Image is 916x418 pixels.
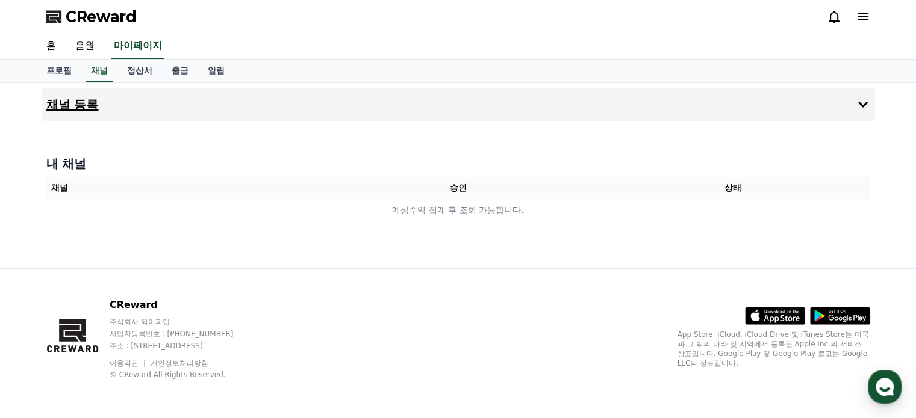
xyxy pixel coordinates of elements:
a: 이용약관 [110,359,148,367]
td: 예상수익 집계 후 조회 가능합니다. [46,199,870,221]
span: CReward [66,7,137,26]
a: 알림 [198,60,234,82]
a: 개인정보처리방침 [151,359,208,367]
th: 채널 [46,177,321,199]
a: 채널 [86,60,113,82]
th: 상태 [595,177,870,199]
th: 승인 [320,177,595,199]
p: © CReward All Rights Reserved. [110,370,257,380]
span: 홈 [38,336,45,346]
p: CReward [110,298,257,312]
a: 대화 [79,318,155,348]
button: 채널 등록 [42,88,875,121]
span: 대화 [110,337,125,346]
h4: 채널 등록 [46,98,99,111]
a: 홈 [4,318,79,348]
a: 출금 [162,60,198,82]
a: 마이페이지 [111,34,164,59]
a: 설정 [155,318,231,348]
a: 음원 [66,34,104,59]
a: 프로필 [37,60,81,82]
p: App Store, iCloud, iCloud Drive 및 iTunes Store는 미국과 그 밖의 나라 및 지역에서 등록된 Apple Inc.의 서비스 상표입니다. Goo... [678,330,870,368]
a: CReward [46,7,137,26]
a: 홈 [37,34,66,59]
h4: 내 채널 [46,155,870,172]
p: 주식회사 와이피랩 [110,317,257,327]
p: 사업자등록번호 : [PHONE_NUMBER] [110,329,257,339]
a: 정산서 [117,60,162,82]
p: 주소 : [STREET_ADDRESS] [110,341,257,351]
span: 설정 [186,336,201,346]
